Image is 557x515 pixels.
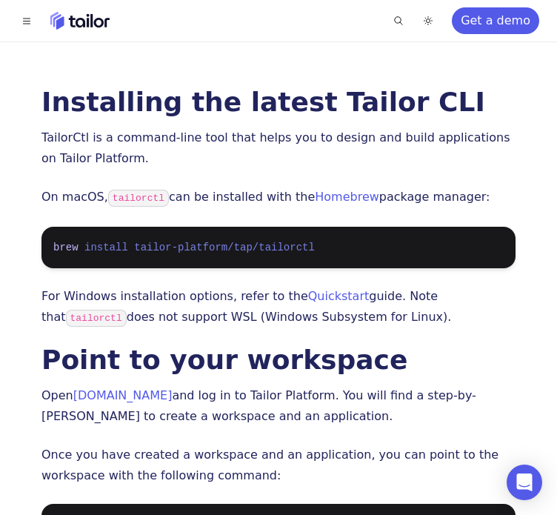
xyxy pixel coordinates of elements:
[41,445,516,486] p: Once you have created a workspace and an application, you can point to the workspace with the fol...
[108,190,169,207] code: tailorctl
[41,347,516,373] h1: Point to your workspace
[452,7,539,34] a: Get a demo
[507,465,542,500] div: Open Intercom Messenger
[41,286,516,329] p: For Windows installation options, refer to the guide. Note that does not support WSL (Windows Sub...
[390,12,407,30] button: Find something...
[84,242,128,253] span: install
[419,12,437,30] button: Toggle dark mode
[308,289,370,303] a: Quickstart
[134,242,315,253] span: tailor-platform/tap/tailorctl
[50,12,110,30] a: Home
[41,187,516,209] p: On macOS, can be installed with the package manager:
[315,190,379,204] a: Homebrew
[66,310,127,327] code: tailorctl
[41,127,516,169] p: TailorCtl is a command-line tool that helps you to design and build applications on Tailor Platform.
[18,12,36,30] button: Toggle navigation
[41,385,516,427] p: Open and log in to Tailor Platform. You will find a step-by-[PERSON_NAME] to create a workspace a...
[41,89,516,116] h1: Installing the latest Tailor CLI
[53,242,79,253] span: brew
[73,388,173,402] a: [DOMAIN_NAME]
